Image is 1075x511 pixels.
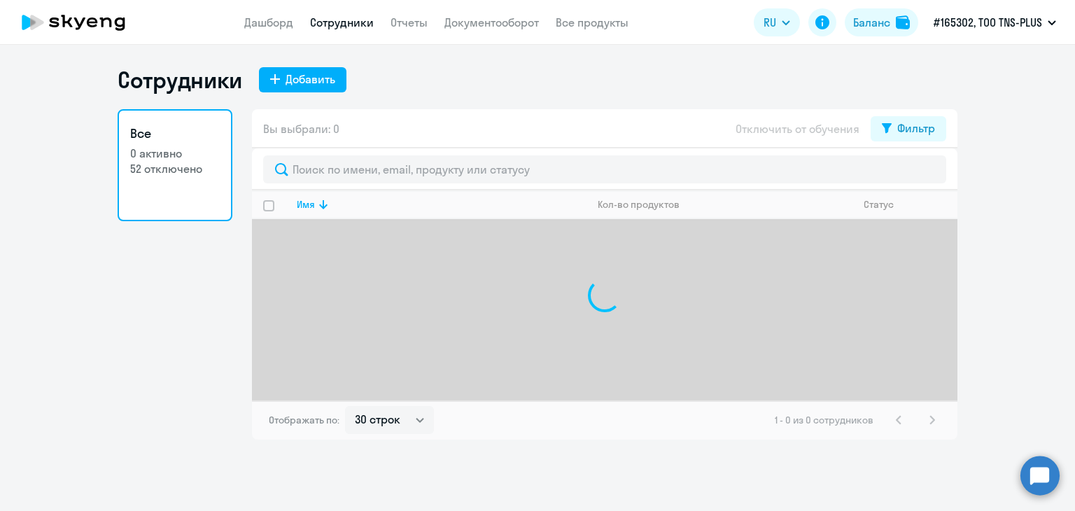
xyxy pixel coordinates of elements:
div: Баланс [853,14,890,31]
div: Имя [297,198,586,211]
a: Документооборот [444,15,539,29]
a: Все продукты [556,15,628,29]
h3: Все [130,125,220,143]
div: Фильтр [897,120,935,136]
button: Балансbalance [845,8,918,36]
button: #165302, ТОО TNS-PLUS [927,6,1063,39]
button: Добавить [259,67,346,92]
span: 1 - 0 из 0 сотрудников [775,414,873,426]
div: Кол-во продуктов [598,198,852,211]
input: Поиск по имени, email, продукту или статусу [263,155,946,183]
img: balance [896,15,910,29]
div: Добавить [286,71,335,87]
a: Дашборд [244,15,293,29]
div: Статус [864,198,894,211]
a: Сотрудники [310,15,374,29]
p: #165302, ТОО TNS-PLUS [934,14,1042,31]
h1: Сотрудники [118,66,242,94]
div: Имя [297,198,315,211]
a: Все0 активно52 отключено [118,109,232,221]
span: RU [764,14,776,31]
span: Вы выбрали: 0 [263,120,339,137]
p: 52 отключено [130,161,220,176]
span: Отображать по: [269,414,339,426]
button: Фильтр [871,116,946,141]
button: RU [754,8,800,36]
div: Статус [864,198,957,211]
p: 0 активно [130,146,220,161]
div: Кол-во продуктов [598,198,680,211]
a: Отчеты [391,15,428,29]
